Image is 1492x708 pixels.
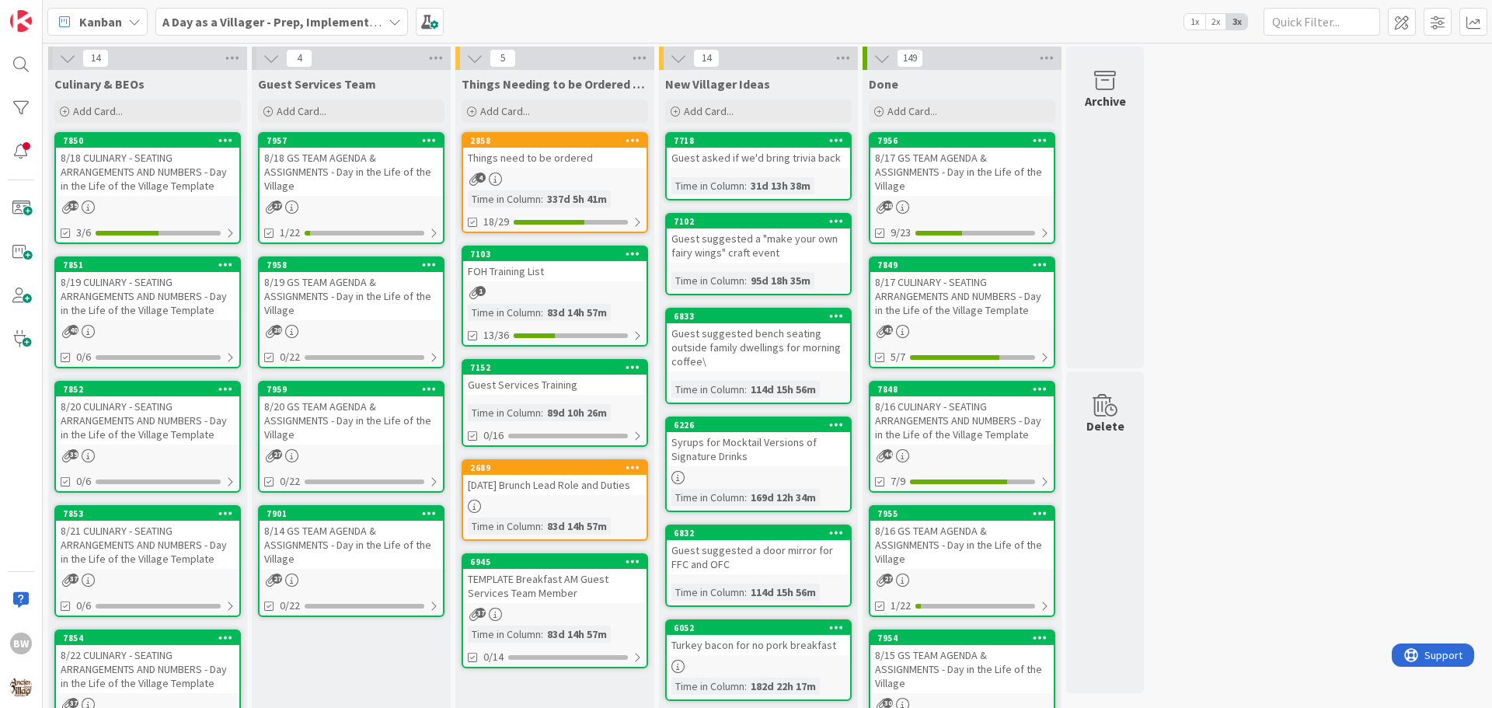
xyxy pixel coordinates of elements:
span: 3/6 [76,225,91,241]
div: 7954 [877,633,1054,643]
div: 8/17 GS TEAM AGENDA & ASSIGNMENTS - Day in the Life of the Village [870,148,1054,196]
div: 7102 [667,214,850,228]
div: 7848 [877,384,1054,395]
div: 78498/17 CULINARY - SEATING ARRANGEMENTS AND NUMBERS - Day in the Life of the Village Template [870,258,1054,320]
div: 7901 [267,508,443,519]
div: 8/20 GS TEAM AGENDA & ASSIGNMENTS - Day in the Life of the Village [260,396,443,445]
a: 79578/18 GS TEAM AGENDA & ASSIGNMENTS - Day in the Life of the Village1/22 [258,132,444,244]
div: 79598/20 GS TEAM AGENDA & ASSIGNMENTS - Day in the Life of the Village [260,382,443,445]
div: Time in Column [468,404,541,421]
div: 2858 [470,135,647,146]
div: 8/18 CULINARY - SEATING ARRANGEMENTS AND NUMBERS - Day in the Life of the Village Template [56,148,239,196]
div: Time in Column [468,190,541,208]
span: 39 [68,201,78,211]
div: FOH Training List [463,261,647,281]
input: Quick Filter... [1264,8,1380,36]
div: 7854 [63,633,239,643]
div: 78488/16 CULINARY - SEATING ARRANGEMENTS AND NUMBERS - Day in the Life of the Village Template [870,382,1054,445]
div: 7849 [870,258,1054,272]
div: TEMPLATE Breakfast AM Guest Services Team Member [463,569,647,603]
div: 2689 [470,462,647,473]
div: 79548/15 GS TEAM AGENDA & ASSIGNMENTS - Day in the Life of the Village [870,631,1054,693]
a: 6832Guest suggested a door mirror for FFC and OFCTime in Column:114d 15h 56m [665,525,852,607]
div: Archive [1085,92,1126,110]
a: 6833Guest suggested bench seating outside family dwellings for morning coffee\Time in Column:114d... [665,308,852,404]
div: Time in Column [468,518,541,535]
div: Time in Column [671,272,744,289]
div: 7850 [63,135,239,146]
div: BW [10,633,32,654]
span: 18/29 [483,214,509,230]
div: 7152 [470,362,647,373]
span: Support [33,2,71,21]
div: 8/21 CULINARY - SEATING ARRANGEMENTS AND NUMBERS - Day in the Life of the Village Template [56,521,239,569]
span: : [744,381,747,398]
div: 8/16 GS TEAM AGENDA & ASSIGNMENTS - Day in the Life of the Village [870,521,1054,569]
div: 7954 [870,631,1054,645]
div: 114d 15h 56m [747,584,820,601]
div: 8/20 CULINARY - SEATING ARRANGEMENTS AND NUMBERS - Day in the Life of the Village Template [56,396,239,445]
span: : [744,489,747,506]
a: 7152Guest Services TrainingTime in Column:89d 10h 26m0/16 [462,359,648,447]
div: 7853 [63,508,239,519]
div: 7718 [667,134,850,148]
span: 28 [883,201,893,211]
span: 28 [272,325,282,335]
b: A Day as a Villager - Prep, Implement and Execute [162,14,440,30]
span: Things Needing to be Ordered - PUT IN CARD, Don't make new card [462,76,648,92]
span: : [744,584,747,601]
div: Time in Column [671,177,744,194]
div: 7103 [470,249,647,260]
span: 4 [476,173,486,183]
div: Turkey bacon for no pork breakfast [667,635,850,655]
a: 6052Turkey bacon for no pork breakfastTime in Column:182d 22h 17m [665,619,852,701]
span: New Villager Ideas [665,76,770,92]
span: 5 [490,49,516,68]
div: 7718Guest asked if we'd bring trivia back [667,134,850,168]
a: 78528/20 CULINARY - SEATING ARRANGEMENTS AND NUMBERS - Day in the Life of the Village Template0/6 [54,381,241,493]
span: Add Card... [480,104,530,118]
span: 0/6 [76,598,91,614]
div: 83d 14h 57m [543,626,611,643]
span: : [744,177,747,194]
div: 8/18 GS TEAM AGENDA & ASSIGNMENTS - Day in the Life of the Village [260,148,443,196]
div: 7956 [870,134,1054,148]
div: 8/22 CULINARY - SEATING ARRANGEMENTS AND NUMBERS - Day in the Life of the Village Template [56,645,239,693]
span: 27 [272,449,282,459]
div: 7957 [267,135,443,146]
div: 79018/14 GS TEAM AGENDA & ASSIGNMENTS - Day in the Life of the Village [260,507,443,569]
span: 5/7 [891,349,905,365]
div: 7849 [877,260,1054,270]
div: 79558/16 GS TEAM AGENDA & ASSIGNMENTS - Day in the Life of the Village [870,507,1054,569]
div: 7959 [267,384,443,395]
span: Add Card... [887,104,937,118]
div: Time in Column [671,381,744,398]
span: 27 [272,201,282,211]
div: 79588/19 GS TEAM AGENDA & ASSIGNMENTS - Day in the Life of the Village [260,258,443,320]
div: 83d 14h 57m [543,518,611,535]
div: 7851 [63,260,239,270]
span: 13/36 [483,327,509,344]
div: 8/17 CULINARY - SEATING ARRANGEMENTS AND NUMBERS - Day in the Life of the Village Template [870,272,1054,320]
span: : [744,272,747,289]
div: 8/16 CULINARY - SEATING ARRANGEMENTS AND NUMBERS - Day in the Life of the Village Template [870,396,1054,445]
div: 7852 [63,384,239,395]
div: 7956 [877,135,1054,146]
div: Guest suggested a door mirror for FFC and OFC [667,540,850,574]
div: 2858 [463,134,647,148]
div: 7152 [463,361,647,375]
div: 7959 [260,382,443,396]
span: : [541,626,543,643]
div: 7854 [56,631,239,645]
div: 78518/19 CULINARY - SEATING ARRANGEMENTS AND NUMBERS - Day in the Life of the Village Template [56,258,239,320]
span: 1/22 [280,225,300,241]
span: : [744,678,747,695]
div: 7850 [56,134,239,148]
div: 2689 [463,461,647,475]
span: 149 [897,49,923,68]
a: 78518/19 CULINARY - SEATING ARRANGEMENTS AND NUMBERS - Day in the Life of the Village Template0/6 [54,256,241,368]
div: 95d 18h 35m [747,272,814,289]
span: 0/22 [280,473,300,490]
span: Kanban [79,12,122,31]
div: Time in Column [671,678,744,695]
